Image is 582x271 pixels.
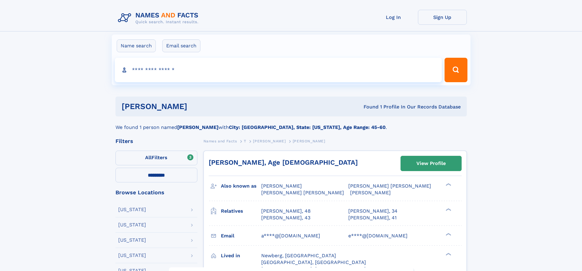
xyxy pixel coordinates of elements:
[261,183,302,189] span: [PERSON_NAME]
[118,207,146,212] div: [US_STATE]
[203,137,237,145] a: Names and Facts
[275,104,461,110] div: Found 1 Profile In Our Records Database
[177,124,218,130] b: [PERSON_NAME]
[348,214,397,221] a: [PERSON_NAME], 41
[418,10,467,25] a: Sign Up
[221,181,261,191] h3: Also known as
[118,222,146,227] div: [US_STATE]
[145,155,152,160] span: All
[221,251,261,261] h3: Lived in
[444,183,452,187] div: ❯
[221,231,261,241] h3: Email
[253,139,286,143] span: [PERSON_NAME]
[444,252,452,256] div: ❯
[117,39,156,52] label: Name search
[416,156,446,170] div: View Profile
[115,138,197,144] div: Filters
[261,214,310,221] a: [PERSON_NAME], 43
[244,139,246,143] span: T
[122,103,276,110] h1: [PERSON_NAME]
[369,10,418,25] a: Log In
[244,137,246,145] a: T
[118,253,146,258] div: [US_STATE]
[209,159,358,166] a: [PERSON_NAME], Age [DEMOGRAPHIC_DATA]
[118,238,146,243] div: [US_STATE]
[348,208,397,214] a: [PERSON_NAME], 34
[221,206,261,216] h3: Relatives
[444,207,452,211] div: ❯
[261,253,336,258] span: Newberg, [GEOGRAPHIC_DATA]
[115,58,442,82] input: search input
[229,124,386,130] b: City: [GEOGRAPHIC_DATA], State: [US_STATE], Age Range: 45-60
[115,116,467,131] div: We found 1 person named with .
[253,137,286,145] a: [PERSON_NAME]
[401,156,461,171] a: View Profile
[350,190,391,196] span: [PERSON_NAME]
[261,259,366,265] span: [GEOGRAPHIC_DATA], [GEOGRAPHIC_DATA]
[115,151,197,165] label: Filters
[261,190,344,196] span: [PERSON_NAME] [PERSON_NAME]
[348,183,431,189] span: [PERSON_NAME] [PERSON_NAME]
[115,10,203,26] img: Logo Names and Facts
[445,58,467,82] button: Search Button
[293,139,325,143] span: [PERSON_NAME]
[261,208,311,214] a: [PERSON_NAME], 48
[444,232,452,236] div: ❯
[162,39,200,52] label: Email search
[115,190,197,195] div: Browse Locations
